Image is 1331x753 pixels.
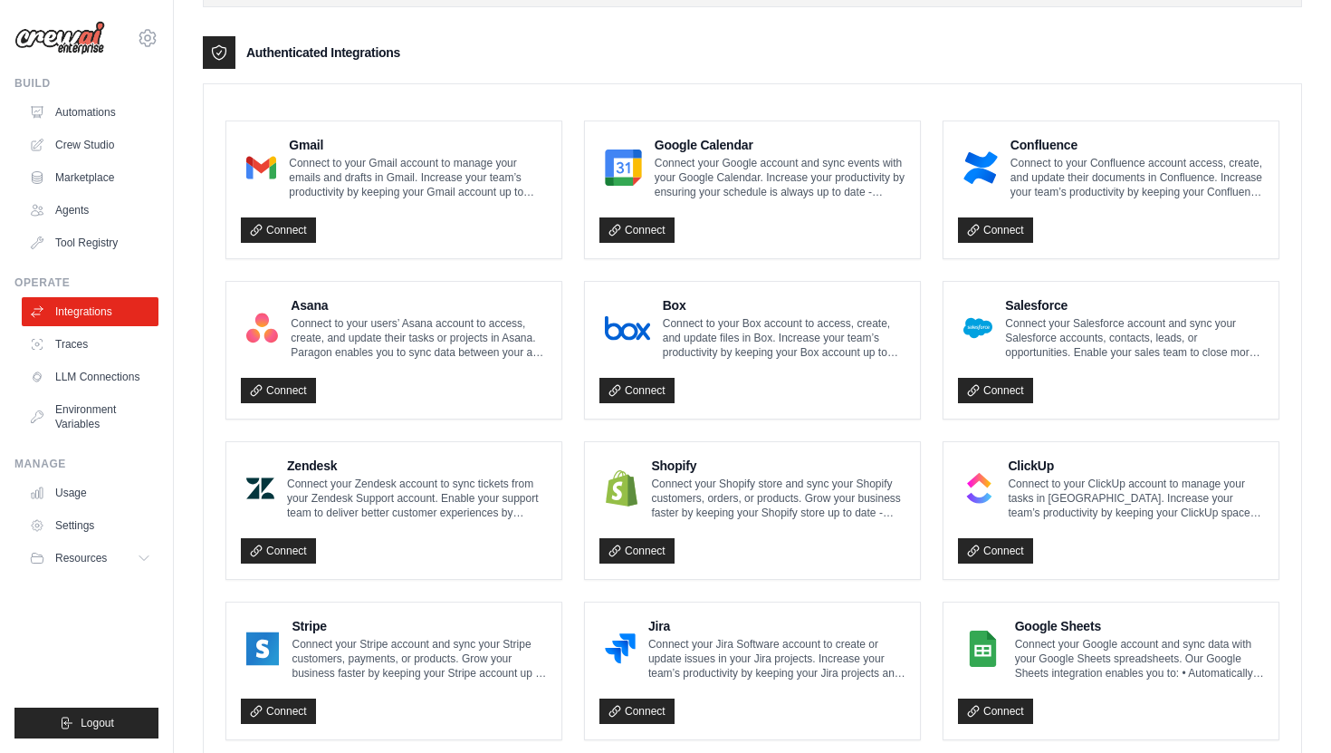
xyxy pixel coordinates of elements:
[1015,617,1264,635] h4: Google Sheets
[655,136,905,154] h4: Google Calendar
[599,538,675,564] a: Connect
[648,617,905,635] h4: Jira
[651,477,905,520] p: Connect your Shopify store and sync your Shopify customers, orders, or products. Grow your busine...
[241,538,316,564] a: Connect
[1010,136,1264,154] h4: Confluence
[246,631,279,667] img: Stripe Logo
[287,457,547,475] h4: Zendesk
[291,296,547,314] h4: Asana
[1008,457,1264,475] h4: ClickUp
[599,378,675,403] a: Connect
[22,163,158,192] a: Marketplace
[958,699,1033,724] a: Connect
[1005,316,1264,360] p: Connect your Salesforce account and sync your Salesforce accounts, contacts, leads, or opportunit...
[963,631,1002,667] img: Google Sheets Logo
[241,217,316,243] a: Connect
[22,478,158,507] a: Usage
[605,470,638,507] img: Shopify Logo
[663,316,905,360] p: Connect to your Box account to access, create, and update files in Box. Increase your team’s prod...
[22,362,158,391] a: LLM Connections
[963,470,995,507] img: ClickUp Logo
[605,310,650,346] img: Box Logo
[14,457,158,471] div: Manage
[22,297,158,326] a: Integrations
[241,378,316,403] a: Connect
[963,150,998,186] img: Confluence Logo
[663,296,905,314] h4: Box
[1010,156,1264,199] p: Connect to your Confluence account access, create, and update their documents in Confluence. Incr...
[14,708,158,739] button: Logout
[651,457,905,475] h4: Shopify
[22,228,158,257] a: Tool Registry
[958,538,1033,564] a: Connect
[55,551,107,565] span: Resources
[287,477,547,520] p: Connect your Zendesk account to sync tickets from your Zendesk Support account. Enable your suppo...
[246,43,400,62] h3: Authenticated Integrations
[605,150,642,186] img: Google Calendar Logo
[22,544,158,573] button: Resources
[241,699,316,724] a: Connect
[1015,637,1264,681] p: Connect your Google account and sync data with your Google Sheets spreadsheets. Our Google Sheets...
[655,156,905,199] p: Connect your Google account and sync events with your Google Calendar. Increase your productivity...
[291,316,547,360] p: Connect to your users’ Asana account to access, create, and update their tasks or projects in Asa...
[289,156,547,199] p: Connect to your Gmail account to manage your emails and drafts in Gmail. Increase your team’s pro...
[963,310,992,346] img: Salesforce Logo
[14,76,158,91] div: Build
[1008,477,1264,520] p: Connect to your ClickUp account to manage your tasks in [GEOGRAPHIC_DATA]. Increase your team’s p...
[605,631,636,667] img: Jira Logo
[246,470,274,507] img: Zendesk Logo
[22,330,158,359] a: Traces
[292,617,547,635] h4: Stripe
[22,130,158,159] a: Crew Studio
[14,21,105,55] img: Logo
[292,637,547,681] p: Connect your Stripe account and sync your Stripe customers, payments, or products. Grow your busi...
[246,150,276,186] img: Gmail Logo
[246,310,278,346] img: Asana Logo
[958,378,1033,403] a: Connect
[289,136,547,154] h4: Gmail
[958,217,1033,243] a: Connect
[22,511,158,540] a: Settings
[22,98,158,127] a: Automations
[599,699,675,724] a: Connect
[81,716,114,730] span: Logout
[22,196,158,225] a: Agents
[648,637,905,681] p: Connect your Jira Software account to create or update issues in your Jira projects. Increase you...
[1005,296,1264,314] h4: Salesforce
[14,275,158,290] div: Operate
[22,395,158,439] a: Environment Variables
[599,217,675,243] a: Connect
